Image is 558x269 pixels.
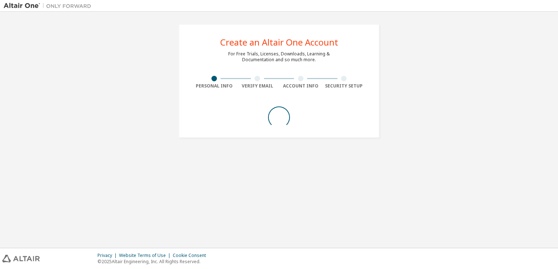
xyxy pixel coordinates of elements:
[4,2,95,9] img: Altair One
[192,83,236,89] div: Personal Info
[236,83,279,89] div: Verify Email
[98,253,119,258] div: Privacy
[119,253,173,258] div: Website Terms of Use
[228,51,330,63] div: For Free Trials, Licenses, Downloads, Learning & Documentation and so much more.
[173,253,210,258] div: Cookie Consent
[322,83,366,89] div: Security Setup
[220,38,338,47] div: Create an Altair One Account
[2,255,40,262] img: altair_logo.svg
[279,83,322,89] div: Account Info
[98,258,210,265] p: © 2025 Altair Engineering, Inc. All Rights Reserved.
